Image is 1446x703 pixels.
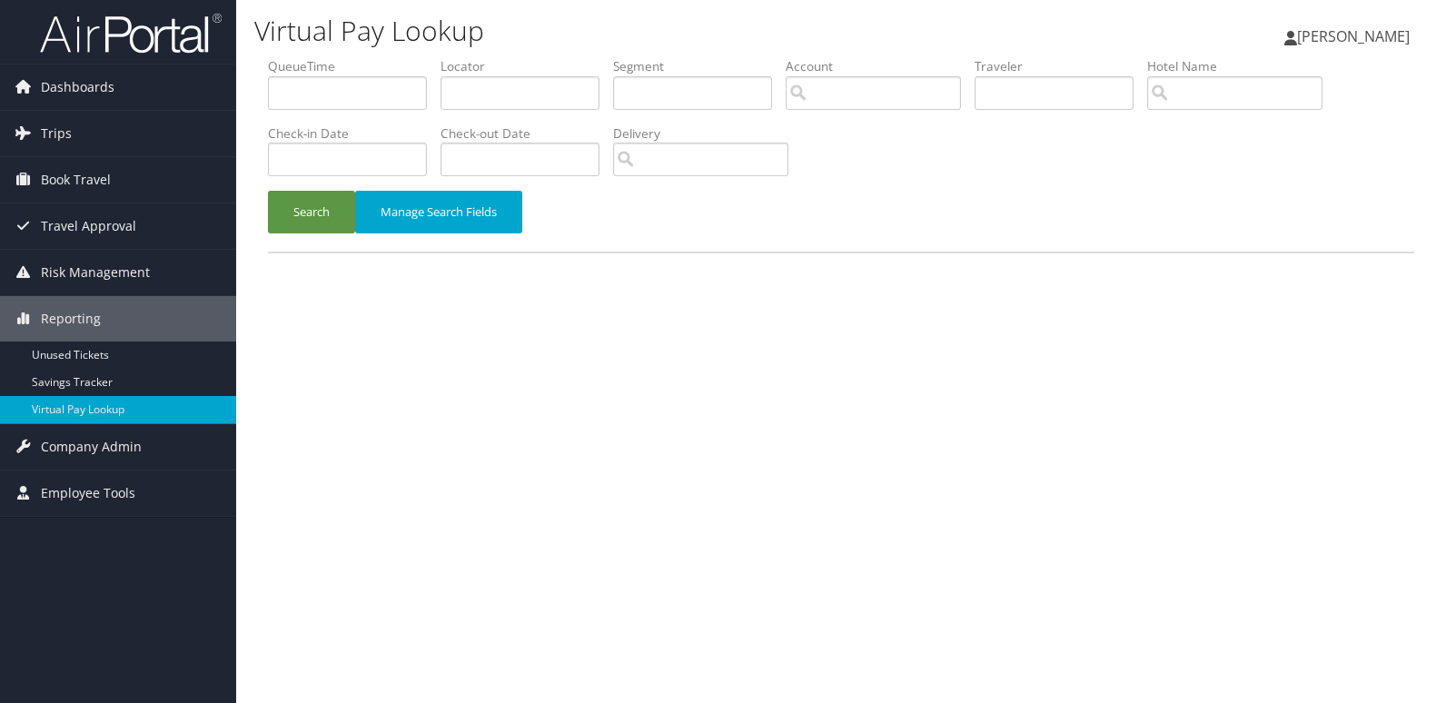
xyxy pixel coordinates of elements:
[41,250,150,295] span: Risk Management
[613,124,802,143] label: Delivery
[41,296,101,342] span: Reporting
[41,64,114,110] span: Dashboards
[1297,26,1410,46] span: [PERSON_NAME]
[41,424,142,470] span: Company Admin
[41,470,135,516] span: Employee Tools
[268,191,355,233] button: Search
[268,124,441,143] label: Check-in Date
[975,57,1147,75] label: Traveler
[355,191,522,233] button: Manage Search Fields
[41,203,136,249] span: Travel Approval
[613,57,786,75] label: Segment
[41,157,111,203] span: Book Travel
[268,57,441,75] label: QueueTime
[41,111,72,156] span: Trips
[441,124,613,143] label: Check-out Date
[40,12,222,54] img: airportal-logo.png
[441,57,613,75] label: Locator
[1147,57,1336,75] label: Hotel Name
[786,57,975,75] label: Account
[1284,9,1428,64] a: [PERSON_NAME]
[254,12,1036,50] h1: Virtual Pay Lookup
